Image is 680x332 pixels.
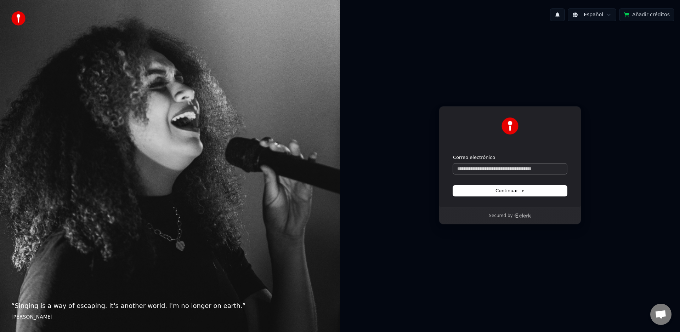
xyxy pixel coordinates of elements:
p: Secured by [489,213,512,219]
p: “ Singing is a way of escaping. It's another world. I'm no longer on earth. ” [11,301,329,311]
label: Correo electrónico [453,154,495,161]
div: Chat abierto [650,304,671,325]
button: Continuar [453,185,567,196]
footer: [PERSON_NAME] [11,314,329,321]
span: Continuar [495,188,525,194]
img: Youka [501,118,518,134]
img: youka [11,11,25,25]
a: Clerk logo [514,213,531,218]
button: Añadir créditos [619,8,674,21]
